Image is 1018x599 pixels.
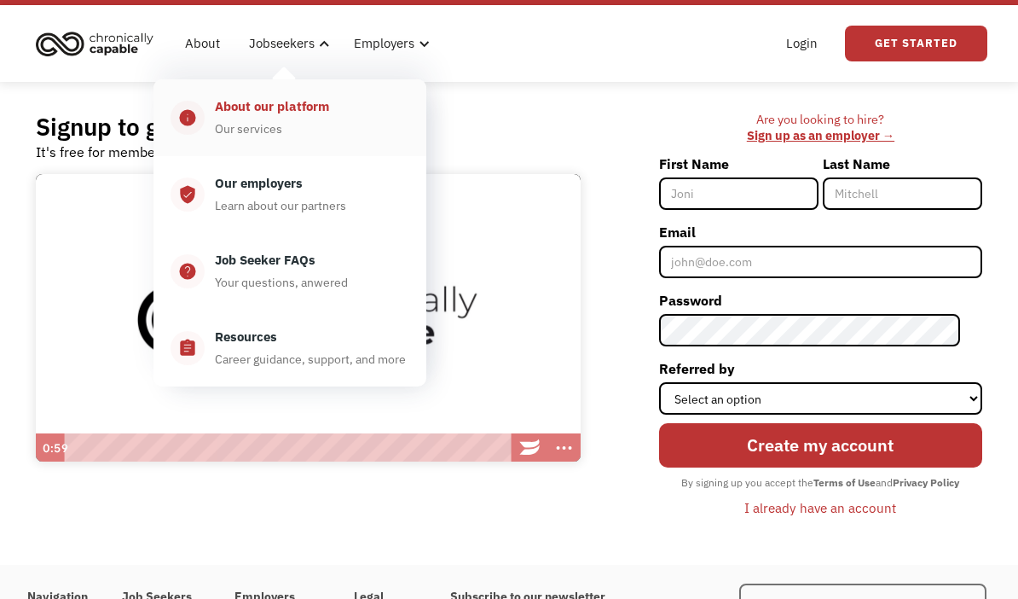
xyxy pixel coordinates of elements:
[823,177,982,210] input: Mitchell
[175,16,230,71] a: About
[215,250,315,270] div: Job Seeker FAQs
[73,433,505,462] div: Playbar
[31,25,166,62] a: home
[747,127,894,143] a: Sign up as an employer →
[673,472,968,494] div: By signing up you accept the and
[239,16,335,71] div: Jobseekers
[744,497,896,518] div: I already have an account
[249,33,315,54] div: Jobseekers
[153,233,426,310] a: help_centerJob Seeker FAQsYour questions, anwered
[215,272,348,293] div: Your questions, anwered
[36,174,581,462] img: Introducing Chronically Capable
[845,26,987,61] a: Get Started
[659,355,982,382] label: Referred by
[215,327,277,347] div: Resources
[36,112,267,142] h2: Signup to get started
[153,310,426,387] a: assignmentResourcesCareer guidance, support, and more
[512,433,547,462] a: Wistia Logo -- Learn More
[659,246,982,278] input: john@doe.com
[153,156,426,233] a: verified_userOur employersLearn about our partners
[178,338,197,358] div: assignment
[659,112,982,143] div: Are you looking to hire? ‍
[659,218,982,246] label: Email
[344,16,435,71] div: Employers
[178,108,197,128] div: info
[178,261,197,282] div: help_center
[354,33,414,54] div: Employers
[215,173,303,194] div: Our employers
[178,184,197,205] div: verified_user
[659,150,982,523] form: Member-Signup-Form
[776,16,828,71] a: Login
[659,423,982,468] input: Create my account
[215,195,346,216] div: Learn about our partners
[153,71,426,387] nav: Jobseekers
[215,96,329,117] div: About our platform
[36,142,171,162] div: It's free for members!
[732,493,909,522] a: I already have an account
[547,433,581,462] button: Show more buttons
[659,150,818,177] label: First Name
[31,25,159,62] img: Chronically Capable logo
[153,79,426,156] a: infoAbout our platformOur services
[215,119,282,139] div: Our services
[659,177,818,210] input: Joni
[893,476,959,489] strong: Privacy Policy
[813,476,876,489] strong: Terms of Use
[659,287,982,314] label: Password
[823,150,982,177] label: Last Name
[215,349,406,369] div: Career guidance, support, and more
